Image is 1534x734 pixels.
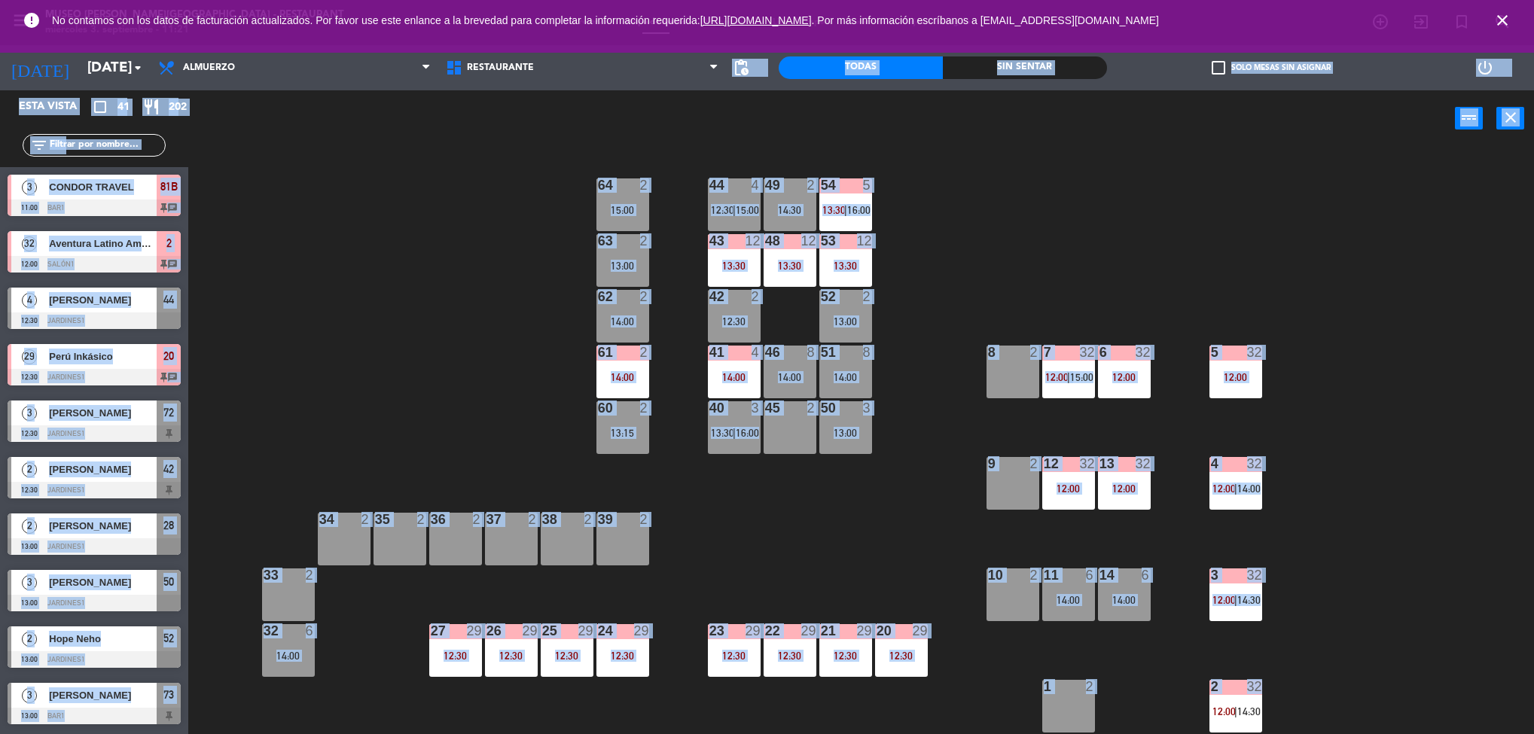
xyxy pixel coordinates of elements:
span: Almuerzo [183,62,235,73]
div: 2 [640,401,649,415]
div: 29 [578,624,593,638]
div: 48 [765,234,766,248]
div: 12:00 [1098,483,1151,494]
div: Todas [779,56,943,79]
div: 50 [821,401,822,415]
div: 29 [467,624,482,638]
span: | [1234,483,1237,495]
div: 2 [584,513,593,526]
div: 13:30 [764,260,816,271]
div: Esta vista [8,98,108,116]
span: 12:00 [1212,705,1236,717]
div: 52 [821,290,822,303]
div: 8 [988,346,989,359]
div: 2 [640,290,649,303]
label: Solo mesas sin asignar [1212,61,1331,75]
div: 6 [306,624,315,638]
span: pending_actions [732,59,750,77]
div: 7 [1044,346,1045,359]
span: Restaurante [467,62,534,73]
div: 13:00 [819,316,872,327]
i: crop_square [91,98,109,116]
span: [PERSON_NAME] [49,518,157,534]
div: 2 [306,568,315,582]
div: 2 [807,178,816,192]
div: 3 [752,401,761,415]
div: 2 [1030,346,1039,359]
div: 34 [319,513,320,526]
span: CONDOR TRAVEL [49,179,157,195]
div: 24 [598,624,599,638]
div: 12:00 [1098,372,1151,382]
div: 2 [640,178,649,192]
div: 12 [1044,457,1045,471]
div: 14:00 [819,372,872,382]
span: 29 [22,349,37,364]
span: 14:00 [1237,483,1261,495]
input: Filtrar por nombre... [48,137,165,154]
span: 16:00 [736,427,759,439]
span: 16:00 [847,204,871,216]
span: 2 [22,462,37,477]
div: 12:30 [708,316,761,327]
span: Hope Neho [49,631,157,647]
div: 2 [361,513,371,526]
div: 32 [1247,457,1262,471]
div: 5 [863,178,872,192]
div: 29 [801,624,816,638]
span: [PERSON_NAME] [49,461,157,477]
div: 12 [857,234,872,248]
i: close [1493,11,1511,29]
span: | [844,204,847,216]
span: 73 [163,686,174,704]
span: 72 [163,404,174,422]
span: 2 [166,234,172,252]
span: 4 [22,293,37,308]
div: 10 [988,568,989,582]
div: 32 [1136,346,1151,359]
div: 2 [417,513,426,526]
div: 4 [752,178,761,192]
div: 3 [863,401,872,415]
div: 45 [765,401,766,415]
div: 9 [988,457,989,471]
div: 32 [1136,457,1151,471]
div: 49 [765,178,766,192]
div: 12:00 [1209,372,1262,382]
div: 14:00 [708,372,761,382]
div: 61 [598,346,599,359]
div: 13:30 [819,260,872,271]
div: 14:00 [596,372,649,382]
span: 44 [163,291,174,309]
button: close [1496,107,1524,129]
div: 38 [542,513,543,526]
div: 54 [821,178,822,192]
span: 50 [163,573,174,591]
a: . Por más información escríbanos a [EMAIL_ADDRESS][DOMAIN_NAME] [812,14,1159,26]
span: 41 [117,99,130,116]
div: 14:00 [1042,595,1095,605]
div: 29 [634,624,649,638]
i: close [1502,108,1520,126]
div: 14:00 [262,650,315,661]
span: | [1234,594,1237,606]
div: 32 [1247,680,1262,693]
div: 2 [807,401,816,415]
span: 42 [163,460,174,478]
span: check_box_outline_blank [1212,61,1225,75]
div: 29 [523,624,538,638]
div: 5 [1211,346,1212,359]
button: power_input [1455,107,1483,129]
div: 14:00 [764,372,816,382]
div: 12 [746,234,761,248]
div: 12:30 [541,650,593,661]
div: 23 [709,624,710,638]
a: [URL][DOMAIN_NAME] [700,14,812,26]
div: 62 [598,290,599,303]
div: 15:00 [596,205,649,215]
span: 15:00 [1070,371,1093,383]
